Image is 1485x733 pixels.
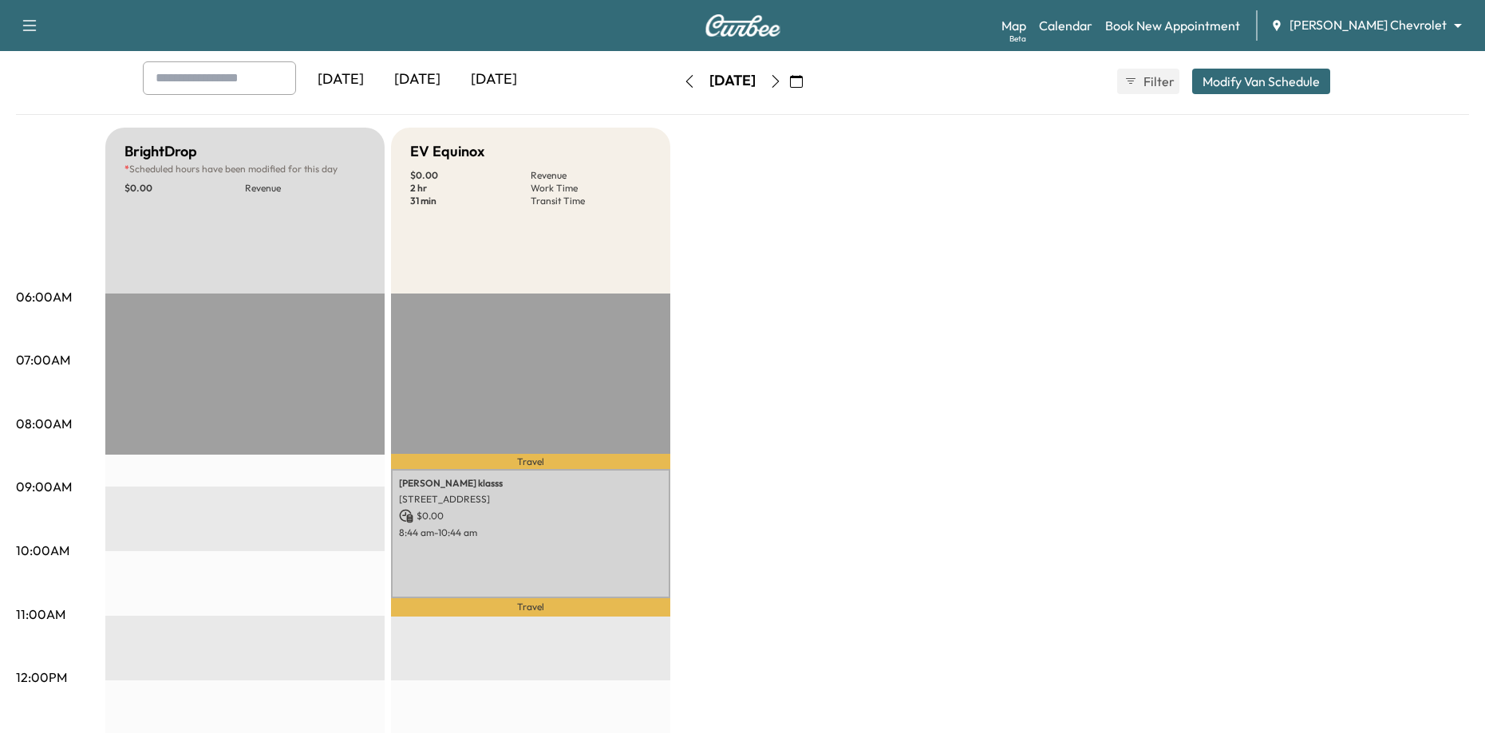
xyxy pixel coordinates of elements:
[391,454,670,469] p: Travel
[1009,33,1026,45] div: Beta
[410,182,531,195] p: 2 hr
[245,182,365,195] p: Revenue
[16,414,72,433] p: 08:00AM
[399,526,662,539] p: 8:44 am - 10:44 am
[124,163,365,175] p: Scheduled hours have been modified for this day
[399,477,662,490] p: [PERSON_NAME] klasss
[531,169,651,182] p: Revenue
[1290,16,1447,34] span: [PERSON_NAME] Chevrolet
[391,598,670,617] p: Travel
[410,140,484,163] h5: EV Equinox
[16,350,70,369] p: 07:00AM
[1105,16,1240,35] a: Book New Appointment
[456,61,532,98] div: [DATE]
[1039,16,1092,35] a: Calendar
[1143,72,1172,91] span: Filter
[410,195,531,207] p: 31 min
[410,169,531,182] p: $ 0.00
[1192,69,1330,94] button: Modify Van Schedule
[399,493,662,506] p: [STREET_ADDRESS]
[124,140,197,163] h5: BrightDrop
[16,605,65,624] p: 11:00AM
[531,195,651,207] p: Transit Time
[531,182,651,195] p: Work Time
[16,287,72,306] p: 06:00AM
[16,477,72,496] p: 09:00AM
[302,61,379,98] div: [DATE]
[124,182,245,195] p: $ 0.00
[16,668,67,687] p: 12:00PM
[705,14,781,37] img: Curbee Logo
[709,71,756,91] div: [DATE]
[16,541,69,560] p: 10:00AM
[399,509,662,523] p: $ 0.00
[1001,16,1026,35] a: MapBeta
[1117,69,1179,94] button: Filter
[379,61,456,98] div: [DATE]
